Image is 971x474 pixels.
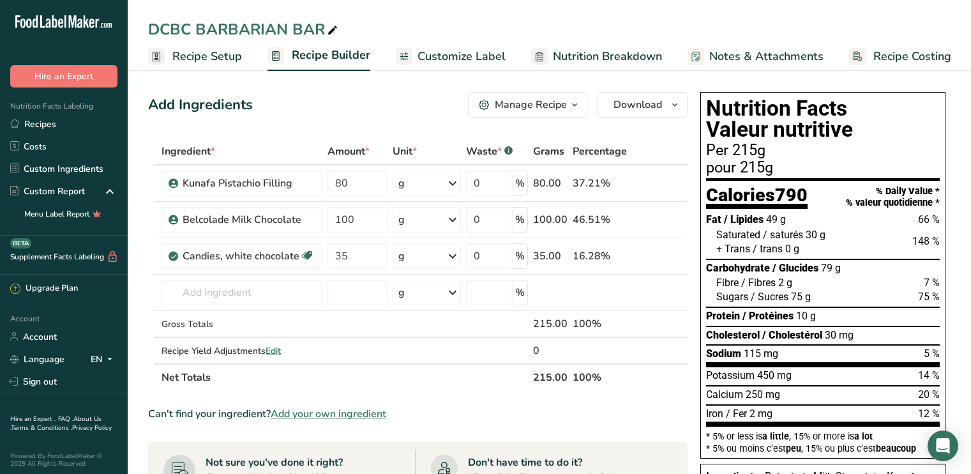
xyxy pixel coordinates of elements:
div: Per 215g [706,143,940,158]
span: Recipe Setup [172,48,242,65]
a: Customize Label [396,42,506,71]
span: Fat [706,213,721,226]
span: Download [613,97,662,112]
div: Open Intercom Messenger [928,431,958,461]
a: Language [10,348,64,371]
span: beaucoup [876,443,916,454]
div: * 5% ou moins c’est , 15% ou plus c’est [706,444,940,453]
span: / saturés [763,229,803,241]
a: FAQ . [58,415,73,424]
span: 20 % [918,388,940,401]
span: 30 g [806,229,825,241]
a: Recipe Setup [148,42,242,71]
input: Add Ingredient [162,280,322,305]
span: / trans [753,243,783,255]
span: Carbohydrate [706,262,770,274]
span: 2 g [778,277,792,289]
span: 115 mg [744,348,778,360]
h1: Nutrition Facts Valeur nutritive [706,98,940,141]
div: g [398,176,405,191]
button: Hire an Expert [10,65,117,88]
a: Hire an Expert . [10,415,56,424]
a: Privacy Policy [72,424,112,432]
div: EN [91,351,117,367]
button: Download [598,92,688,118]
span: Grams [533,144,564,159]
section: * 5% or less is , 15% or more is [706,427,940,453]
div: Upgrade Plan [10,282,78,295]
span: Ingredient [162,144,215,159]
div: Candies, white chocolate [183,248,299,264]
a: Notes & Attachments [688,42,824,71]
div: g [398,248,405,264]
span: a lot [854,431,873,441]
div: Gross Totals [162,317,322,331]
span: Amount [327,144,370,159]
span: Add your own ingredient [271,406,386,422]
span: Potassium [706,369,755,381]
div: Powered By FoodLabelMaker © 2025 All Rights Reserved [10,452,117,468]
span: a little [762,431,789,441]
span: 10 g [796,310,816,322]
span: 75 g [791,291,811,303]
span: / Glucides [772,262,818,274]
a: Nutrition Breakdown [531,42,662,71]
span: Percentage [573,144,627,159]
span: Calcium [706,388,743,401]
span: 5 % [924,348,940,360]
span: / Protéines [742,310,794,322]
div: pour 215g [706,160,940,176]
span: 49 g [766,213,786,226]
div: Waste [466,144,513,159]
span: 75 % [918,291,940,303]
span: peu [786,443,801,454]
th: Net Totals [159,363,531,390]
div: Belcolade Milk Chocolate [183,212,315,227]
th: 215.00 [531,363,570,390]
button: Manage Recipe [468,92,587,118]
span: / Fer [726,408,747,420]
div: 215.00 [533,316,568,332]
span: 66 % [918,213,940,226]
span: 2 mg [749,408,772,420]
span: Notes & Attachments [709,48,824,65]
span: Fibre [716,277,739,289]
span: Recipe Builder [292,47,370,64]
span: 30 mg [825,329,854,341]
span: Nutrition Breakdown [553,48,662,65]
div: 37.21% [573,176,627,191]
span: / Cholestérol [762,329,822,341]
div: 0 [533,343,568,358]
div: Calories [706,186,808,210]
div: Kunafa Pistachio Filling [183,176,315,191]
span: Sugars [716,291,748,303]
span: + Trans [716,243,750,255]
a: About Us . [10,415,102,432]
span: Customize Label [418,48,506,65]
span: Iron [706,408,723,420]
span: Sodium [706,348,741,360]
span: Protein [706,310,740,322]
div: % Daily Value * % valeur quotidienne * [846,186,940,208]
a: Terms & Conditions . [11,424,72,432]
a: Recipe Costing [849,42,951,71]
div: Custom Report [10,185,85,198]
div: Add Ingredients [148,95,253,116]
span: 79 g [821,262,841,274]
span: 12 % [918,408,940,420]
span: Unit [393,144,417,159]
div: 16.28% [573,248,627,264]
div: 80.00 [533,176,568,191]
span: Recipe Costing [873,48,951,65]
div: BETA [10,238,31,248]
div: Manage Recipe [495,97,567,112]
span: 790 [775,184,808,206]
span: 450 mg [757,369,792,381]
span: Cholesterol [706,329,760,341]
span: / Lipides [724,213,764,226]
span: / Fibres [741,277,776,289]
div: Can't find your ingredient? [148,406,688,422]
div: Recipe Yield Adjustments [162,344,322,358]
div: g [398,212,405,227]
th: 100% [570,363,629,390]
